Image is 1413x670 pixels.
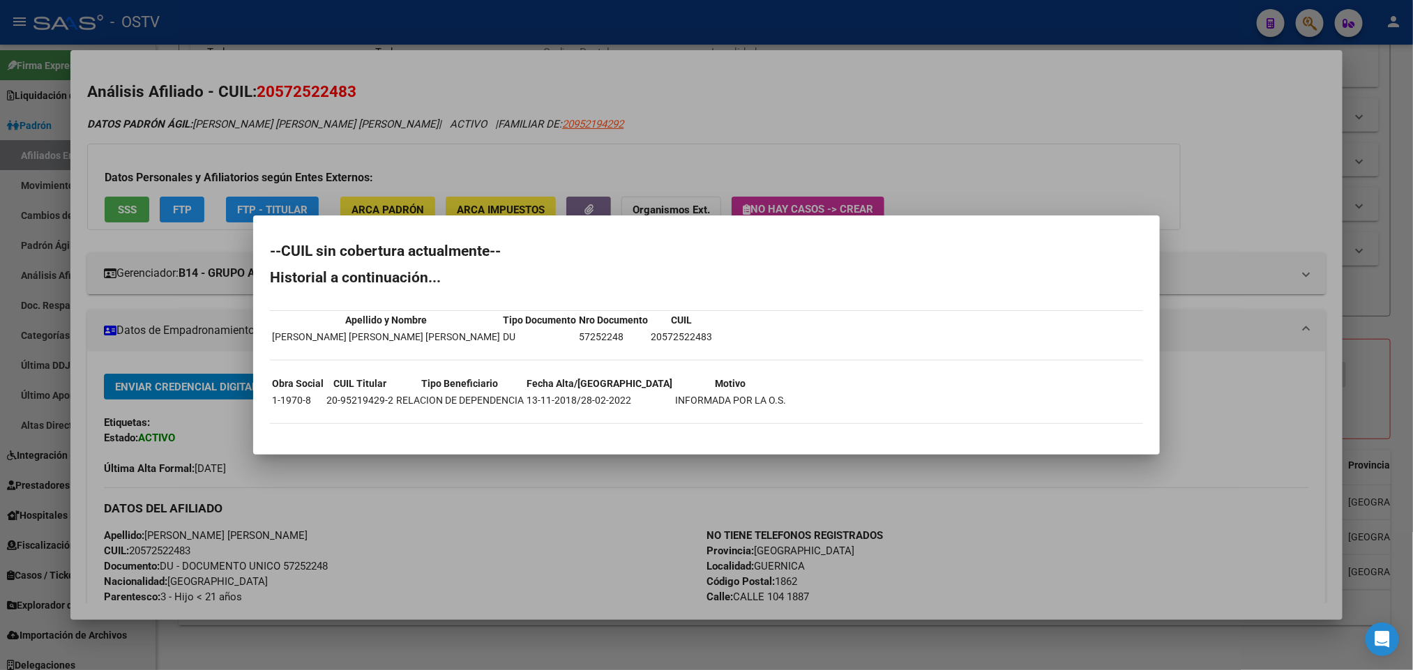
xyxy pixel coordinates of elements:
[270,271,1143,284] h2: Historial a continuación...
[1366,623,1399,656] div: Open Intercom Messenger
[502,312,577,328] th: Tipo Documento
[326,393,394,408] td: 20-95219429-2
[395,376,524,391] th: Tipo Beneficiario
[650,312,713,328] th: CUIL
[326,376,394,391] th: CUIL Titular
[526,393,673,408] td: 13-11-2018/28-02-2022
[271,329,501,344] td: [PERSON_NAME] [PERSON_NAME] [PERSON_NAME]
[578,312,649,328] th: Nro Documento
[674,376,787,391] th: Motivo
[271,376,324,391] th: Obra Social
[674,393,787,408] td: INFORMADA POR LA O.S.
[502,329,577,344] td: DU
[650,329,713,344] td: 20572522483
[270,244,1143,258] h2: --CUIL sin cobertura actualmente--
[395,393,524,408] td: RELACION DE DEPENDENCIA
[271,312,501,328] th: Apellido y Nombre
[578,329,649,344] td: 57252248
[526,376,673,391] th: Fecha Alta/[GEOGRAPHIC_DATA]
[271,393,324,408] td: 1-1970-8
